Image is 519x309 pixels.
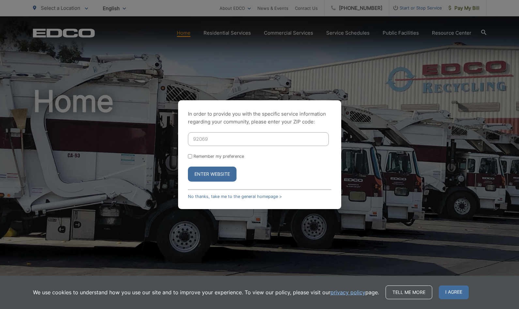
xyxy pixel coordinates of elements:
[193,154,244,159] label: Remember my preference
[386,285,432,299] a: Tell me more
[188,167,237,182] button: Enter Website
[188,132,329,146] input: Enter ZIP Code
[188,194,282,199] a: No thanks, take me to the general homepage >
[330,288,365,296] a: privacy policy
[188,110,331,126] p: In order to provide you with the specific service information regarding your community, please en...
[33,288,379,296] p: We use cookies to understand how you use our site and to improve your experience. To view our pol...
[439,285,469,299] span: I agree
